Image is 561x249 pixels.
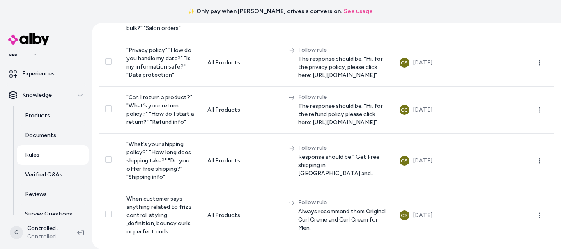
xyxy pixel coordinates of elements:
[400,156,409,166] button: CS
[8,33,49,45] img: alby Logo
[298,208,386,232] span: Always recommend them Original Curl Creme and Curl Cream for Men.
[344,7,373,16] a: See usage
[25,171,62,179] p: Verified Q&As
[207,59,275,67] div: All Products
[298,46,386,54] div: Follow rule
[207,106,275,114] div: All Products
[3,64,89,84] a: Experiences
[400,105,409,115] button: CS
[22,91,52,99] p: Knowledge
[413,58,432,68] div: [DATE]
[105,58,112,65] button: Select row
[25,190,47,199] p: Reviews
[298,102,386,127] span: The response should be: "Hi, for the refund policy please click here: [URL][DOMAIN_NAME]"
[17,204,89,224] a: Survey Questions
[25,210,72,218] p: Survey Questions
[27,233,64,241] span: Controlled Chaos
[105,156,112,163] button: Select row
[25,112,50,120] p: Products
[400,58,409,68] button: CS
[400,210,409,220] button: CS
[17,126,89,145] a: Documents
[298,199,386,207] div: Follow rule
[126,94,194,126] span: "Can I return a product?" "What’s your return policy?" "How do I start a return?" "Refund info"
[17,165,89,185] a: Verified Q&As
[25,151,39,159] p: Rules
[298,144,386,152] div: Follow rule
[10,226,23,239] span: C
[5,219,71,246] button: CControlled Chaos ShopifyControlled Chaos
[126,195,192,235] span: When customer says anything related to frizz control, styling ,definition, bouncy curls or perfec...
[413,156,432,166] div: [DATE]
[298,153,386,178] span: Response should be " Get Free shipping in [GEOGRAPHIC_DATA] and [GEOGRAPHIC_DATA] for orders over...
[105,211,112,217] button: Select row
[298,55,386,80] span: The response should be: "Hi, for the privacy policy, please click here: [URL][DOMAIN_NAME]"
[207,157,275,165] div: All Products
[17,106,89,126] a: Products
[3,85,89,105] button: Knowledge
[17,145,89,165] a: Rules
[126,141,191,180] span: "What’s your shipping policy?" "How long does shipping take?" "Do you offer free shipping?" "Ship...
[105,105,112,112] button: Select row
[22,70,55,78] p: Experiences
[413,210,432,220] div: [DATE]
[126,47,191,78] span: "Privacy policy" "How do you handle my data?" "Is my information safe?" "Data protection"
[25,131,56,139] p: Documents
[413,105,432,115] div: [DATE]
[27,224,64,233] p: Controlled Chaos Shopify
[188,7,342,16] span: ✨ Only pay when [PERSON_NAME] drives a conversion.
[207,211,275,219] div: All Products
[298,93,386,101] div: Follow rule
[17,185,89,204] a: Reviews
